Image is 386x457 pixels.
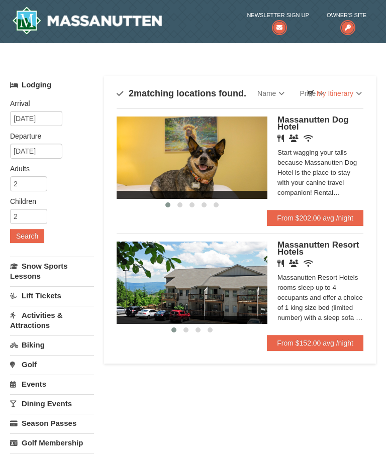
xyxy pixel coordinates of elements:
a: Name [250,83,292,103]
i: Restaurant [277,260,284,267]
span: Owner's Site [327,10,366,20]
a: Snow Sports Lessons [10,257,94,285]
a: Dining Events [10,394,94,413]
label: Departure [10,131,86,141]
i: Wireless Internet (free) [304,135,313,142]
label: Arrival [10,98,86,108]
a: Newsletter Sign Up [247,10,309,31]
i: Banquet Facilities [289,260,299,267]
a: From $152.00 avg /night [267,335,363,351]
span: Massanutten Resort Hotels [277,240,359,257]
span: 2 [129,88,134,98]
div: Massanutten Resort Hotels rooms sleep up to 4 occupants and offer a choice of 1 king size bed (li... [277,273,363,323]
div: Start wagging your tails because Massanutten Dog Hotel is the place to stay with your canine trav... [277,148,363,198]
button: Search [10,229,44,243]
h4: matching locations found. [117,88,246,98]
a: Biking [10,335,94,354]
label: Adults [10,164,86,174]
a: From $202.00 avg /night [267,210,363,226]
span: Newsletter Sign Up [247,10,309,20]
span: Massanutten Dog Hotel [277,115,349,132]
i: Restaurant [277,135,284,142]
a: Owner's Site [327,10,366,31]
a: Events [10,375,94,393]
a: Price [292,83,332,103]
i: Wireless Internet (free) [304,260,313,267]
a: Season Passes [10,414,94,432]
i: Banquet Facilities [289,135,299,142]
a: Lodging [10,76,94,94]
img: Massanutten Resort Logo [12,7,162,35]
label: Children [10,196,86,206]
a: My Itinerary [301,86,368,101]
a: Golf [10,355,94,374]
a: Lift Tickets [10,286,94,305]
a: Activities & Attractions [10,306,94,334]
a: Massanutten Resort [12,7,162,35]
a: Golf Membership [10,433,94,452]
